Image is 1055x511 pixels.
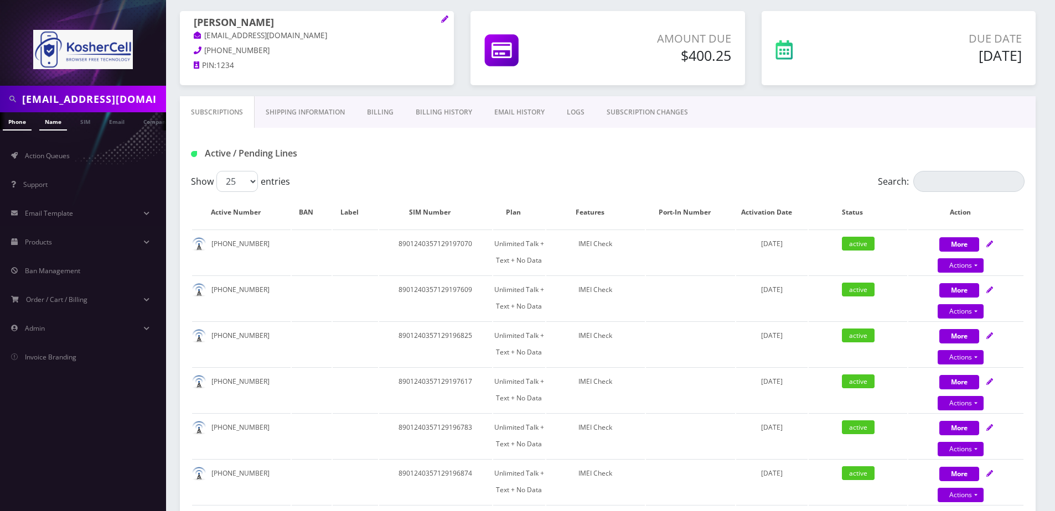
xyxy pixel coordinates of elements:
[192,367,291,412] td: [PHONE_NUMBER]
[192,467,206,481] img: default.png
[3,112,32,131] a: Phone
[192,321,291,366] td: [PHONE_NUMBER]
[33,30,133,69] img: KosherCell
[191,151,197,157] img: Active / Pending Lines
[842,328,875,342] span: active
[379,230,492,274] td: 8901240357129197070
[594,47,731,64] h5: $400.25
[25,266,80,275] span: Ban Management
[938,488,984,502] a: Actions
[546,373,645,390] div: IMEI Check
[194,60,216,71] a: PIN:
[191,148,458,159] h1: Active / Pending Lines
[192,196,291,228] th: Active Number: activate to sort column ascending
[842,420,875,434] span: active
[194,30,327,41] a: [EMAIL_ADDRESS][DOMAIN_NAME]
[26,295,87,304] span: Order / Cart / Billing
[138,112,175,129] a: Company
[546,196,645,228] th: Features: activate to sort column ascending
[493,413,545,458] td: Unlimited Talk + Text + No Data
[356,96,405,128] a: Billing
[192,413,291,458] td: [PHONE_NUMBER]
[761,377,783,386] span: [DATE]
[546,236,645,252] div: IMEI Check
[938,350,984,364] a: Actions
[863,30,1022,47] p: Due Date
[25,324,45,333] span: Admin
[594,30,731,47] p: Amount Due
[908,196,1023,228] th: Action: activate to sort column ascending
[192,459,291,504] td: [PHONE_NUMBER]
[379,413,492,458] td: 8901240357129196783
[22,88,163,109] input: Search in Company
[939,421,979,435] button: More
[546,327,645,344] div: IMEI Check
[493,230,545,274] td: Unlimited Talk + Text + No Data
[255,96,356,128] a: Shipping Information
[379,367,492,412] td: 8901240357129197617
[405,96,483,128] a: Billing History
[546,465,645,482] div: IMEI Check
[546,419,645,436] div: IMEI Check
[180,96,255,128] a: Subscriptions
[493,459,545,504] td: Unlimited Talk + Text + No Data
[379,196,492,228] th: SIM Number: activate to sort column ascending
[379,459,492,504] td: 8901240357129196874
[596,96,699,128] a: SUBSCRIPTION CHANGES
[194,17,440,30] h1: [PERSON_NAME]
[761,239,783,248] span: [DATE]
[842,466,875,480] span: active
[104,112,130,129] a: Email
[913,171,1025,192] input: Search:
[556,96,596,128] a: LOGS
[546,281,645,298] div: IMEI Check
[25,352,76,362] span: Invoice Branding
[379,275,492,320] td: 8901240357129197609
[939,283,979,298] button: More
[939,237,979,252] button: More
[204,45,270,55] span: [PHONE_NUMBER]
[938,258,984,273] a: Actions
[493,196,545,228] th: Plan: activate to sort column ascending
[939,467,979,481] button: More
[939,329,979,343] button: More
[192,275,291,320] td: [PHONE_NUMBER]
[25,237,52,247] span: Products
[23,180,48,189] span: Support
[192,283,206,297] img: default.png
[646,196,735,228] th: Port-In Number: activate to sort column ascending
[191,171,290,192] label: Show entries
[216,60,234,70] span: 1234
[761,285,783,294] span: [DATE]
[761,331,783,340] span: [DATE]
[761,423,783,432] span: [DATE]
[493,367,545,412] td: Unlimited Talk + Text + No Data
[493,275,545,320] td: Unlimited Talk + Text + No Data
[938,396,984,410] a: Actions
[761,468,783,478] span: [DATE]
[483,96,556,128] a: EMAIL HISTORY
[39,112,67,131] a: Name
[939,375,979,389] button: More
[25,151,70,160] span: Action Queues
[878,171,1025,192] label: Search:
[736,196,808,228] th: Activation Date: activate to sort column ascending
[842,237,875,251] span: active
[333,196,377,228] th: Label: activate to sort column ascending
[842,283,875,296] span: active
[216,171,258,192] select: Showentries
[25,208,73,218] span: Email Template
[192,237,206,251] img: default.png
[938,304,984,319] a: Actions
[192,230,291,274] td: [PHONE_NUMBER]
[75,112,96,129] a: SIM
[192,421,206,435] img: default.png
[192,375,206,389] img: default.png
[938,442,984,456] a: Actions
[493,321,545,366] td: Unlimited Talk + Text + No Data
[192,329,206,343] img: default.png
[292,196,332,228] th: BAN: activate to sort column ascending
[863,47,1022,64] h5: [DATE]
[842,374,875,388] span: active
[379,321,492,366] td: 8901240357129196825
